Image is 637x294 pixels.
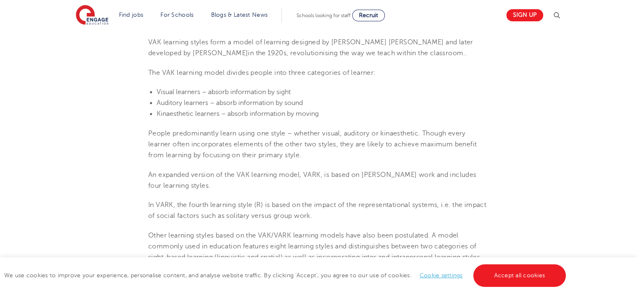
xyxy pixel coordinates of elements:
span: Recruit [359,12,378,18]
span: Kinaesthetic learners – absorb information by moving [157,110,319,118]
a: Recruit [352,10,385,21]
span: Schools looking for staff [297,13,351,18]
span: An expanded version of the VAK learning model, VARK, is based on [PERSON_NAME] work and includes ... [148,171,476,189]
a: Sign up [506,9,543,21]
span: Other learning styles based on the VAK/VARK learning models have also been postulated. A model co... [148,232,480,272]
a: Cookie settings [420,272,463,279]
a: Accept all cookies [473,264,566,287]
span: Visual learners – absorb information by sight [157,88,291,96]
span: People predominantly learn using one style – whether visual, auditory or kinaesthetic. Though eve... [148,130,477,159]
a: Blogs & Latest News [211,12,268,18]
a: Find jobs [119,12,144,18]
span: The VAK learning model divides people into three categories of learner: [148,69,376,77]
span: In VARK, the fourth learning style (R) is based on the impact of the representational systems, i.... [148,201,486,220]
img: Engage Education [76,5,108,26]
span: in the 1920s, revolutionising the way we teach within the classroom. [248,49,465,57]
a: For Schools [160,12,193,18]
span: Auditory learners – absorb information by sound [157,99,303,107]
span: We use cookies to improve your experience, personalise content, and analyse website traffic. By c... [4,272,568,279]
span: VAK learning styles form a model of learning designed by [PERSON_NAME] [PERSON_NAME] and later de... [148,38,473,57]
